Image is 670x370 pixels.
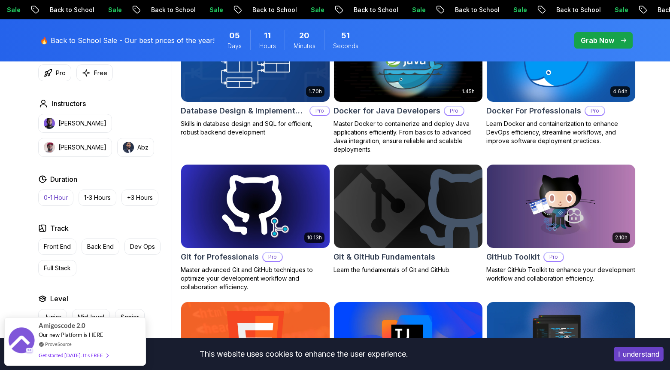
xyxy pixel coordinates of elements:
button: 1-3 Hours [79,190,116,206]
p: Sale [304,6,331,14]
span: 11 Hours [264,30,271,42]
h2: Git & GitHub Fundamentals [333,251,435,263]
p: Junior [44,313,61,321]
button: Full Stack [38,260,76,276]
h2: Database Design & Implementation [181,105,306,117]
button: Back End [82,239,119,255]
button: +3 Hours [121,190,158,206]
img: GitHub Toolkit card [487,165,635,248]
span: 51 Seconds [341,30,350,42]
button: Mid-level [72,309,110,325]
span: Days [227,42,242,50]
img: Git & GitHub Fundamentals card [334,165,482,248]
p: 4.64h [613,88,628,95]
p: Master GitHub Toolkit to enhance your development workflow and collaboration efficiency. [486,266,636,283]
span: Minutes [294,42,315,50]
img: instructor img [44,142,55,153]
h2: Instructors [52,98,86,109]
p: Back to School [246,6,304,14]
a: GitHub Toolkit card2.10hGitHub ToolkitProMaster GitHub Toolkit to enhance your development workfl... [486,164,636,283]
p: Full Stack [44,264,71,272]
p: Pro [310,107,329,115]
p: Back to School [448,6,506,14]
a: Docker for Java Developers card1.45hDocker for Java DevelopersProMaster Docker to containerize an... [333,18,483,154]
p: Back to School [144,6,203,14]
p: [PERSON_NAME] [58,119,106,128]
p: Mid-level [78,313,104,321]
p: Sale [608,6,635,14]
p: [PERSON_NAME] [58,143,106,152]
a: Docker For Professionals card4.64hDocker For ProfessionalsProLearn Docker and containerization to... [486,18,636,145]
p: Pro [445,107,464,115]
p: Front End [44,242,71,251]
h2: Docker For Professionals [486,105,581,117]
p: Back to School [347,6,405,14]
p: Grab Now [581,35,614,46]
a: Git & GitHub Fundamentals cardGit & GitHub FundamentalsLearn the fundamentals of Git and GitHub. [333,164,483,274]
p: Skills in database design and SQL for efficient, robust backend development [181,119,330,137]
button: Front End [38,239,76,255]
div: Get started [DATE]. It's FREE [39,350,108,360]
p: Pro [56,69,66,77]
p: Dev Ops [130,242,155,251]
span: Seconds [333,42,358,50]
h2: Git for Professionals [181,251,259,263]
p: Back End [87,242,114,251]
p: Free [94,69,107,77]
img: Git for Professionals card [181,165,330,248]
button: Senior [115,309,145,325]
p: Back to School [43,6,101,14]
span: 5 Days [229,30,240,42]
button: instructor img[PERSON_NAME] [38,114,112,133]
button: instructor imgAbz [117,138,154,157]
h2: GitHub Toolkit [486,251,540,263]
p: Sale [101,6,129,14]
p: Pro [544,253,563,261]
a: ProveSource [45,340,72,348]
p: Sale [405,6,433,14]
p: Learn the fundamentals of Git and GitHub. [333,266,483,274]
p: 0-1 Hour [44,193,68,202]
p: 2.10h [615,234,628,241]
p: 10.13h [307,234,322,241]
a: Git for Professionals card10.13hGit for ProfessionalsProMaster advanced Git and GitHub techniques... [181,164,330,291]
p: Back to School [549,6,608,14]
img: provesource social proof notification image [9,327,34,355]
p: 1-3 Hours [84,193,111,202]
button: Pro [38,64,71,81]
p: 🔥 Back to School Sale - Our best prices of the year! [40,35,215,46]
h2: Track [50,223,69,233]
button: Junior [38,309,67,325]
p: Sale [506,6,534,14]
p: Master Docker to containerize and deploy Java applications efficiently. From basics to advanced J... [333,119,483,154]
p: Master advanced Git and GitHub techniques to optimize your development workflow and collaboration... [181,266,330,291]
button: Accept cookies [614,347,664,361]
span: Hours [259,42,276,50]
p: 1.70h [309,88,322,95]
p: Abz [137,143,149,152]
p: 1.45h [462,88,475,95]
img: instructor img [44,118,55,129]
button: instructor img[PERSON_NAME] [38,138,112,157]
h2: Docker for Java Developers [333,105,440,117]
span: Our new Platform is HERE [39,331,103,338]
span: Amigoscode 2.0 [39,321,85,330]
button: Dev Ops [124,239,161,255]
p: Learn Docker and containerization to enhance DevOps efficiency, streamline workflows, and improve... [486,119,636,145]
img: instructor img [123,142,134,153]
p: Pro [263,253,282,261]
button: Free [76,64,113,81]
a: Database Design & Implementation card1.70hNEWDatabase Design & ImplementationProSkills in databas... [181,18,330,137]
button: 0-1 Hour [38,190,73,206]
p: Pro [585,107,604,115]
h2: Level [50,294,68,304]
div: This website uses cookies to enhance the user experience. [6,345,601,364]
span: 20 Minutes [299,30,309,42]
p: Senior [121,313,139,321]
p: Sale [203,6,230,14]
h2: Duration [50,174,77,184]
p: +3 Hours [127,193,153,202]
